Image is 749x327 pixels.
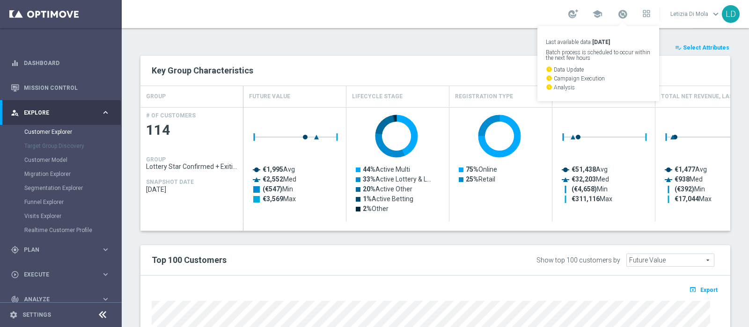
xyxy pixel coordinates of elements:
div: Explore [11,109,101,117]
tspan: €311,116 [572,195,600,203]
i: watch_later [546,66,552,73]
h4: # OF CUSTOMERS [146,112,196,119]
span: Lottery Star Confirmed + Exiting + Young [146,163,238,170]
h2: Key Group Characteristics [152,65,719,76]
tspan: (€4,658) [572,185,597,193]
tspan: 33% [363,175,375,183]
span: Plan [24,247,101,253]
text: Min [675,185,705,193]
text: Active Lottery & L… [363,175,431,183]
tspan: €938 [675,175,690,183]
div: Visits Explorer [24,209,121,223]
tspan: €3,569 [263,195,283,203]
div: person_search Explore keyboard_arrow_right [10,109,110,116]
tspan: €2,552 [263,175,283,183]
h4: SNAPSHOT DATE [146,179,194,185]
tspan: €1,477 [675,166,695,173]
div: Funnel Explorer [24,195,121,209]
a: Funnel Explorer [24,198,97,206]
tspan: €51,438 [572,166,596,173]
i: watch_later [546,75,552,81]
div: Segmentation Explorer [24,181,121,195]
i: person_search [11,109,19,117]
text: Active Betting [363,195,413,203]
tspan: 1% [363,195,372,203]
a: Mission Control [24,75,110,100]
text: Med [675,175,703,183]
text: Online [466,166,497,173]
span: 2025-09-13 [146,186,238,193]
text: Retail [466,175,495,183]
span: 114 [146,121,238,139]
h4: GROUP [146,88,166,105]
button: equalizer Dashboard [10,59,110,67]
button: Mission Control [10,84,110,92]
text: Max [572,195,612,203]
text: Avg [572,166,608,173]
div: Analyze [11,295,101,304]
span: Select Attributes [683,44,729,51]
a: Visits Explorer [24,212,97,220]
div: Migration Explorer [24,167,121,181]
a: Customer Model [24,156,97,164]
tspan: (€392) [675,185,694,193]
p: Campaign Execution [546,75,651,81]
span: school [592,9,602,19]
div: Mission Control [11,75,110,100]
button: gps_fixed Plan keyboard_arrow_right [10,246,110,254]
i: settings [9,311,18,319]
div: Execute [11,270,101,279]
p: Data Update [546,66,651,73]
div: Plan [11,246,101,254]
h2: Top 100 Customers [152,254,477,266]
div: Show top 100 customers by [536,256,620,264]
span: Execute [24,272,101,277]
h4: Future Value [249,88,290,105]
span: keyboard_arrow_down [711,9,721,19]
text: Avg [675,166,707,173]
i: watch_later [546,84,552,90]
i: open_in_browser [689,286,699,293]
a: Dashboard [24,51,110,75]
i: keyboard_arrow_right [101,108,110,117]
button: playlist_add_check Select Attributes [674,43,730,53]
i: playlist_add_check [675,44,682,51]
text: Min [572,185,608,193]
tspan: €1,995 [263,166,283,173]
text: Max [675,195,712,203]
button: open_in_browser Export [688,283,719,296]
tspan: 20% [363,185,375,193]
h4: Registration Type [455,88,513,105]
p: Batch process is scheduled to occur within the next few hours [546,50,651,61]
button: play_circle_outline Execute keyboard_arrow_right [10,271,110,278]
div: Target Group Discovery [24,139,121,153]
a: Last available data:[DATE] Batch process is scheduled to occur within the next few hours watch_la... [617,7,629,22]
a: Letizia Di Molakeyboard_arrow_down [669,7,722,21]
a: Realtime Customer Profile [24,226,97,234]
text: Active Multi [363,166,410,173]
span: Analyze [24,297,101,302]
tspan: 44% [363,166,375,173]
i: equalizer [11,59,19,67]
i: gps_fixed [11,246,19,254]
i: keyboard_arrow_right [101,270,110,279]
span: Explore [24,110,101,116]
tspan: €17,044 [675,195,699,203]
tspan: 2% [363,205,372,212]
button: track_changes Analyze keyboard_arrow_right [10,296,110,303]
tspan: 75% [466,166,478,173]
text: Med [572,175,609,183]
i: keyboard_arrow_right [101,245,110,254]
h4: GROUP [146,156,166,163]
text: Avg [263,166,295,173]
p: Last available data: [546,39,651,45]
div: Realtime Customer Profile [24,223,121,237]
div: Customer Model [24,153,121,167]
text: Max [263,195,296,203]
text: Med [263,175,296,183]
i: track_changes [11,295,19,304]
